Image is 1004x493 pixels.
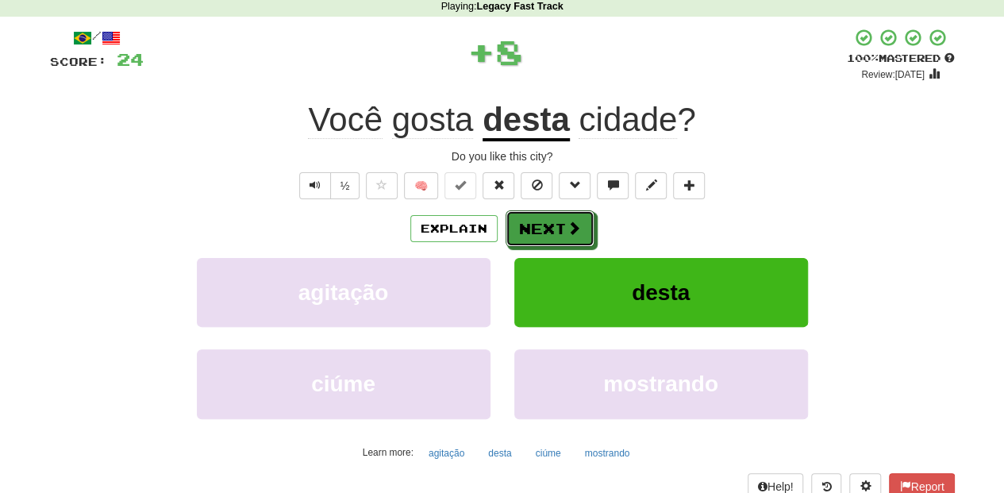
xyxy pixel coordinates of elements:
[117,49,144,69] span: 24
[570,101,696,139] span: ?
[514,349,808,418] button: mostrando
[392,101,474,139] span: gosta
[366,172,398,199] button: Favorite sentence (alt+f)
[420,441,473,465] button: agitação
[514,258,808,327] button: desta
[444,172,476,199] button: Set this sentence to 100% Mastered (alt+m)
[635,172,667,199] button: Edit sentence (alt+d)
[330,172,360,199] button: ½
[847,52,879,64] span: 100 %
[483,172,514,199] button: Reset to 0% Mastered (alt+r)
[296,172,360,199] div: Text-to-speech controls
[197,258,490,327] button: agitação
[299,172,331,199] button: Play sentence audio (ctl+space)
[495,32,523,71] span: 8
[476,1,563,12] strong: Legacy Fast Track
[404,172,438,199] button: 🧠
[527,441,570,465] button: ciúme
[506,210,594,247] button: Next
[597,172,629,199] button: Discuss sentence (alt+u)
[847,52,955,66] div: Mastered
[311,372,375,396] span: ciúme
[673,172,705,199] button: Add to collection (alt+a)
[521,172,552,199] button: Ignore sentence (alt+i)
[559,172,590,199] button: Grammar (alt+g)
[632,280,690,305] span: desta
[467,28,495,75] span: +
[479,441,520,465] button: desta
[483,101,570,141] u: desta
[50,28,144,48] div: /
[50,55,107,68] span: Score:
[576,441,639,465] button: mostrando
[308,101,382,139] span: Você
[861,69,925,80] small: Review: [DATE]
[50,148,955,164] div: Do you like this city?
[298,280,389,305] span: agitação
[197,349,490,418] button: ciúme
[603,372,718,396] span: mostrando
[363,447,414,458] small: Learn more:
[410,215,498,242] button: Explain
[579,101,677,139] span: cidade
